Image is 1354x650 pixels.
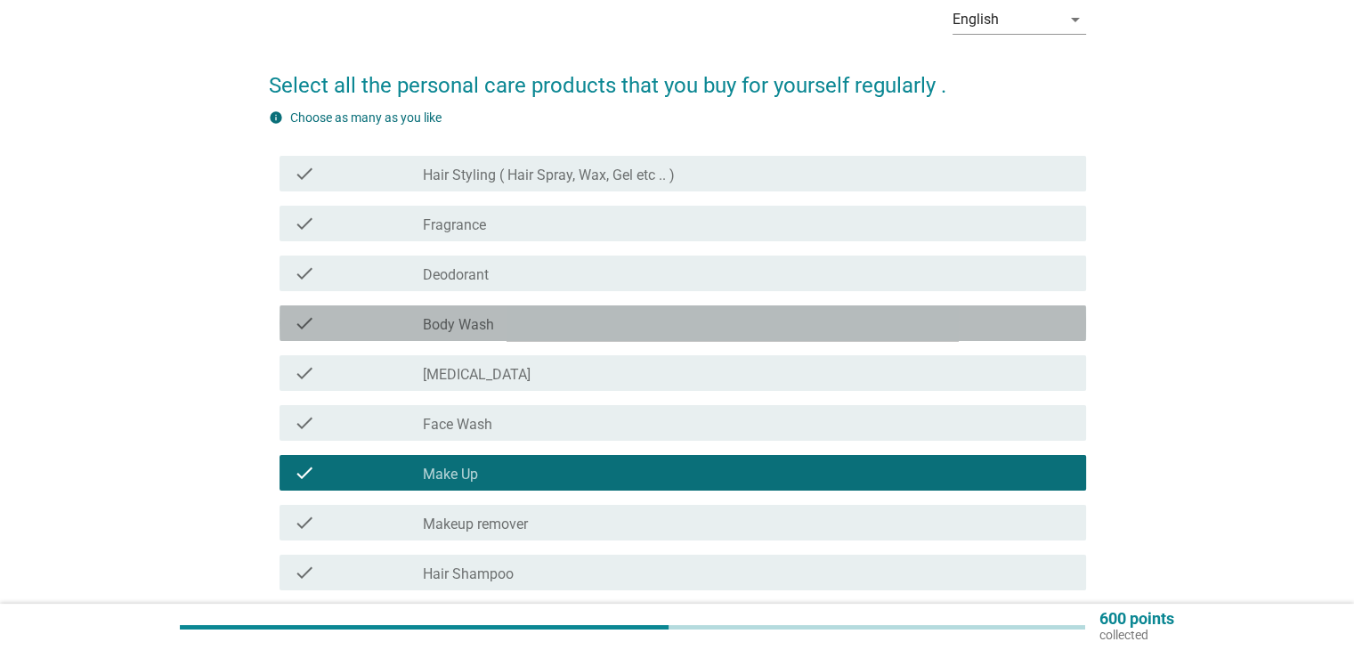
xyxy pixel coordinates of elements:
i: check [294,213,315,234]
label: Makeup remover [423,516,528,533]
label: [MEDICAL_DATA] [423,366,531,384]
i: check [294,163,315,184]
label: Hair Styling ( Hair Spray, Wax, Gel etc .. ) [423,167,675,184]
label: Deodorant [423,266,489,284]
h2: Select all the personal care products that you buy for yourself regularly . [269,52,1086,102]
label: Hair Shampoo [423,565,514,583]
i: check [294,512,315,533]
div: English [953,12,999,28]
label: Body Wash [423,316,494,334]
label: Make Up [423,466,478,483]
i: info [269,110,283,125]
i: check [294,263,315,284]
i: arrow_drop_down [1065,9,1086,30]
label: Face Wash [423,416,492,434]
label: Fragrance [423,216,486,234]
i: check [294,412,315,434]
i: check [294,562,315,583]
p: collected [1099,627,1174,643]
i: check [294,313,315,334]
label: Choose as many as you like [290,110,442,125]
i: check [294,362,315,384]
i: check [294,462,315,483]
p: 600 points [1099,611,1174,627]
